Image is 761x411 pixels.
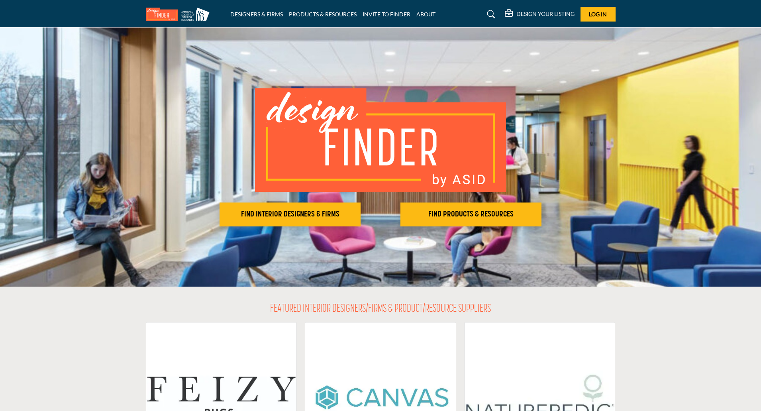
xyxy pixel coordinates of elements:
[505,10,575,19] div: DESIGN YOUR LISTING
[222,210,358,219] h2: FIND INTERIOR DESIGNERS & FIRMS
[255,88,506,192] img: image
[416,11,435,18] a: ABOUT
[479,8,500,21] a: Search
[270,303,491,316] h2: FEATURED INTERIOR DESIGNERS/FIRMS & PRODUCT/RESOURCE SUPPLIERS
[230,11,283,18] a: DESIGNERS & FIRMS
[363,11,410,18] a: INVITE TO FINDER
[400,203,541,226] button: FIND PRODUCTS & RESOURCES
[146,8,214,21] img: Site Logo
[581,7,616,22] button: Log In
[516,10,575,18] h5: DESIGN YOUR LISTING
[589,11,607,18] span: Log In
[289,11,357,18] a: PRODUCTS & RESOURCES
[403,210,539,219] h2: FIND PRODUCTS & RESOURCES
[220,203,361,226] button: FIND INTERIOR DESIGNERS & FIRMS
